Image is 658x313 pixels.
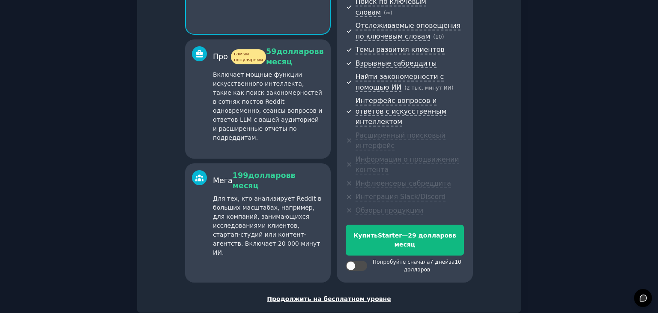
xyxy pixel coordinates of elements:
font: Взрывные сабреддиты [356,59,437,67]
button: КупитьStarter—29 долларовв месяц [346,225,464,256]
font: 10 долларов [404,259,461,273]
font: Starter [378,232,402,239]
font: Мега [213,176,233,185]
font: 7 дней [430,259,449,265]
font: самый популярный [234,51,263,62]
font: ( [433,34,435,40]
font: долларов [248,171,290,180]
font: Отслеживаемые оповещения по ключевым словам [356,21,461,40]
font: Темы развития клиентов [356,45,445,54]
font: Интеграция Slack/Discord [356,193,446,201]
font: Обзоры продукции [356,206,423,214]
font: 199 [233,171,248,180]
font: 2 тыс. минут ИИ [407,85,452,91]
font: Продолжить на бесплатном уровне [267,295,391,302]
font: Информация о продвижении контента [356,155,459,174]
font: ) [442,34,444,40]
font: в месяц [395,232,456,248]
font: ) [452,85,454,91]
font: ( [404,85,407,91]
font: долларов [276,47,319,56]
font: Инфлюенсеры сабреддита [356,179,451,187]
font: ) [390,10,392,16]
font: Про [213,52,228,61]
font: Для тех, кто анализирует Reddit в больших масштабах, например, для компаний, занимающихся исследо... [213,195,321,256]
font: Расширенный поисковый интерфейс [356,131,446,150]
font: 59 [266,47,276,56]
font: Попробуйте сначала [373,259,430,265]
font: Найти закономерности с помощью ИИ [356,72,444,91]
font: за [449,259,455,265]
font: Интерфейс вопросов и ответов с искусственным интеллектом [356,96,447,126]
font: Включает мощные функции искусственного интеллекта, такие как поиск закономерностей в сотнях посто... [213,71,322,141]
font: ∞ [386,10,390,16]
font: 10 [435,34,442,40]
font: — [402,232,408,239]
font: Купить [353,232,378,239]
font: 29 долларов [408,232,452,239]
font: ( [384,10,386,16]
